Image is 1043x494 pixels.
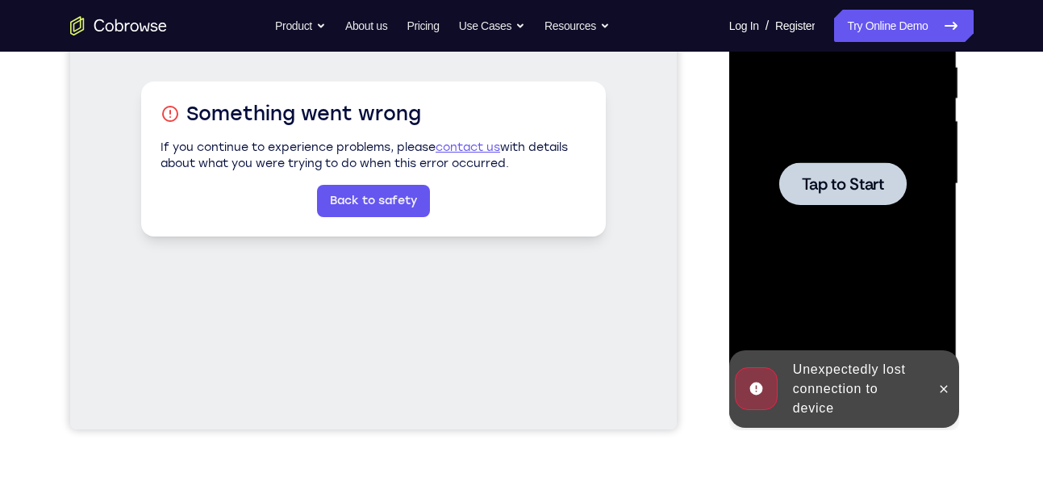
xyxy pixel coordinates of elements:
p: If you continue to experience problems, please with details about what you were trying to do when... [90,251,516,283]
button: Tap to Start [50,216,177,259]
a: Log In [729,10,759,42]
h1: Something went wrong [90,212,516,238]
button: Resources [544,10,610,42]
a: contact us [365,252,430,266]
button: Product [275,10,326,42]
span: / [766,16,769,36]
a: About us [345,10,387,42]
a: Pricing [407,10,439,42]
a: Back to safety [247,296,360,329]
a: Try Online Demo [834,10,973,42]
span: Tap to Start [73,230,155,246]
div: Unexpectedly lost connection to device [57,408,198,479]
button: Use Cases [459,10,525,42]
a: Register [775,10,815,42]
a: Go to the home page [70,16,167,36]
